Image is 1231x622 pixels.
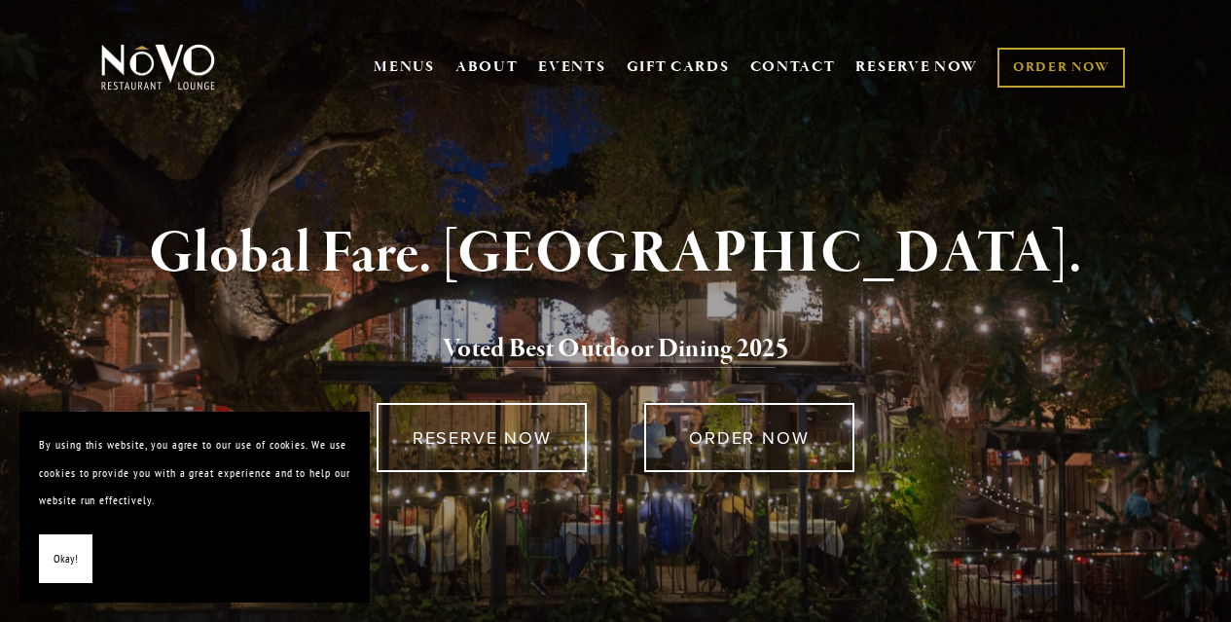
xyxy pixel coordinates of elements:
a: ORDER NOW [997,48,1125,88]
section: Cookie banner [19,412,370,603]
a: Voted Best Outdoor Dining 202 [443,332,776,369]
a: RESERVE NOW [377,403,587,472]
a: ORDER NOW [644,403,854,472]
a: MENUS [374,57,435,77]
a: RESERVE NOW [855,49,978,86]
a: EVENTS [538,57,605,77]
button: Okay! [39,534,92,584]
a: CONTACT [750,49,836,86]
h2: 5 [128,329,1103,370]
p: By using this website, you agree to our use of cookies. We use cookies to provide you with a grea... [39,431,350,515]
a: GIFT CARDS [627,49,730,86]
a: ABOUT [455,57,519,77]
img: Novo Restaurant &amp; Lounge [97,43,219,91]
span: Okay! [54,545,78,573]
strong: Global Fare. [GEOGRAPHIC_DATA]. [149,217,1082,291]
